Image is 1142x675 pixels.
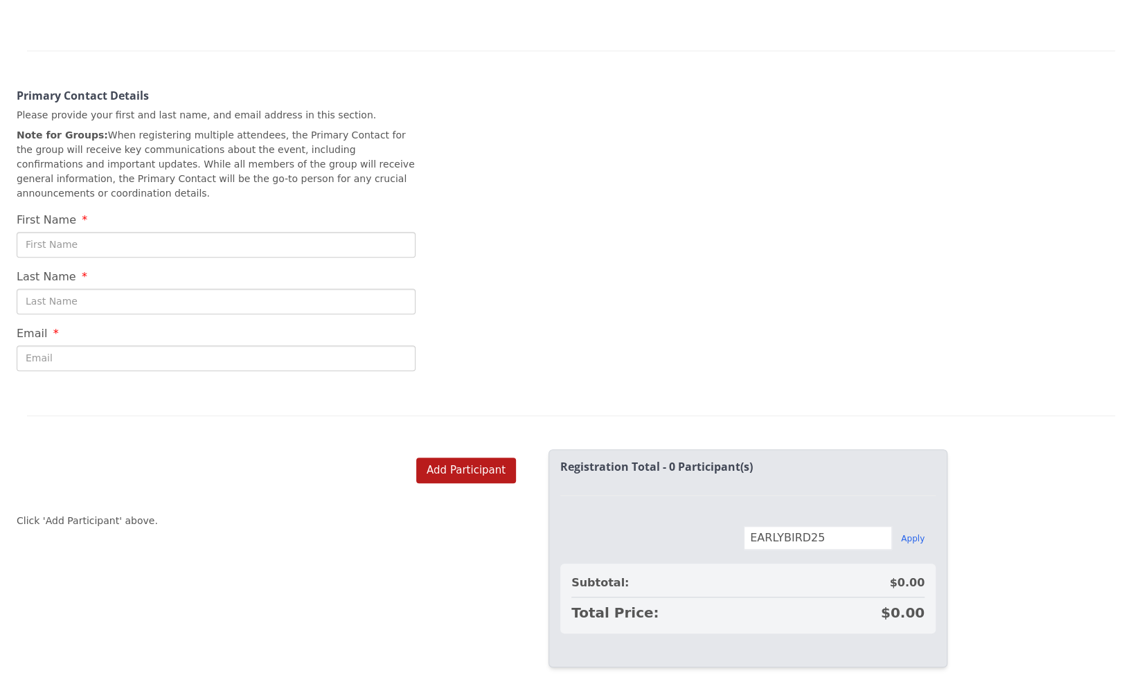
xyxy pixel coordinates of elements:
span: $0.00 [881,603,925,622]
p: Click 'Add Participant' above. [17,514,158,528]
input: Enter discount code [744,526,892,550]
strong: Primary Contact Details [17,88,149,103]
button: Apply [901,533,925,544]
input: Last Name [17,289,416,314]
span: First Name [17,213,76,226]
strong: Note for Groups: [17,129,108,141]
span: Subtotal: [571,575,629,591]
input: First Name [17,232,416,258]
p: When registering multiple attendees, the Primary Contact for the group will receive key communica... [17,128,416,201]
button: Add Participant [416,458,516,483]
h2: Registration Total - 0 Participant(s) [560,461,936,474]
input: Email [17,345,416,371]
span: Last Name [17,270,76,283]
span: Total Price: [571,603,659,622]
span: Email [17,327,47,340]
span: $0.00 [889,575,925,591]
p: Please provide your first and last name, and email address in this section. [17,108,416,123]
